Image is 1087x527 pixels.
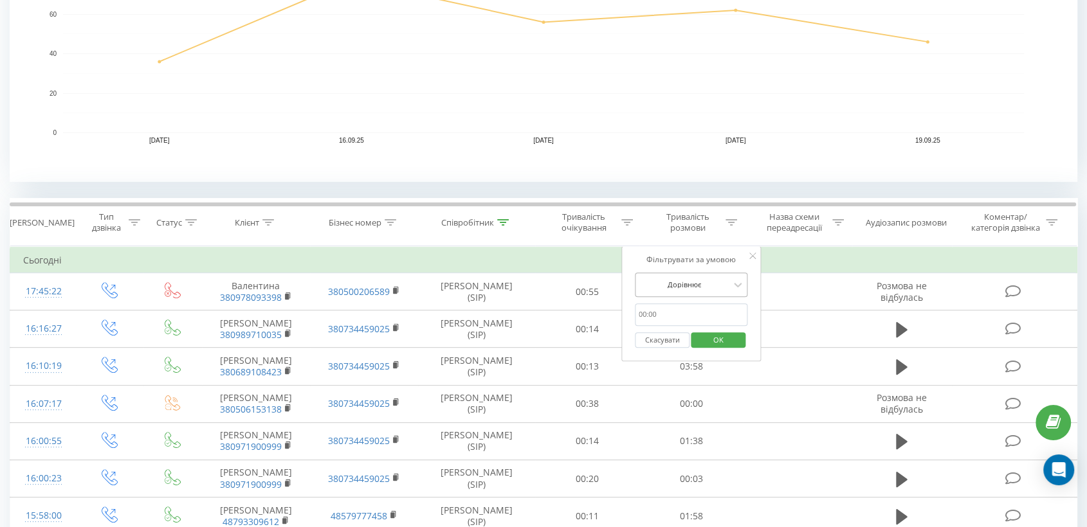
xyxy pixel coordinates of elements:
text: 0 [53,129,57,136]
div: Назва схеми переадресації [760,211,829,233]
td: [PERSON_NAME] [202,310,310,348]
text: [DATE] [533,137,554,144]
text: 20 [50,90,57,97]
a: 380734459025 [328,397,390,409]
a: 380689108423 [220,366,282,378]
text: 19.09.25 [915,137,940,144]
td: [PERSON_NAME] [202,460,310,497]
div: [PERSON_NAME] [10,217,75,228]
td: [PERSON_NAME] [202,348,310,385]
a: 380978093398 [220,291,282,303]
a: 380734459025 [328,434,390,447]
a: 380971900999 [220,440,282,452]
a: 380734459025 [328,472,390,485]
div: Тип дзвінка [88,211,125,233]
div: 16:07:17 [23,391,64,416]
td: [PERSON_NAME] [202,422,310,460]
text: [DATE] [149,137,170,144]
td: 00:00 [639,385,744,422]
span: Розмова не відбулась [877,280,927,303]
div: Тривалість очікування [549,211,618,233]
div: 16:10:19 [23,353,64,379]
td: 00:13 [535,348,639,385]
td: Валентина [202,273,310,310]
td: 00:14 [535,422,639,460]
a: 380506153138 [220,403,282,415]
div: Співробітник [441,217,494,228]
div: Коментар/категорія дзвінка [967,211,1043,233]
a: 48579777458 [331,510,387,522]
div: 16:00:23 [23,466,64,491]
div: 16:16:27 [23,316,64,341]
div: Клієнт [235,217,259,228]
td: 00:20 [535,460,639,497]
td: [PERSON_NAME] (SIP) [418,385,534,422]
div: Статус [156,217,182,228]
td: [PERSON_NAME] (SIP) [418,310,534,348]
button: OK [691,332,746,348]
td: 00:03 [639,460,744,497]
a: 380500206589 [328,285,390,298]
td: Сьогодні [10,247,1077,273]
div: Аудіозапис розмови [866,217,947,228]
a: 380734459025 [328,360,390,372]
td: [PERSON_NAME] [202,385,310,422]
text: 40 [50,50,57,57]
text: 60 [50,11,57,18]
td: 03:58 [639,348,744,385]
td: 00:14 [535,310,639,348]
td: 01:38 [639,422,744,460]
td: [PERSON_NAME] (SIP) [418,273,534,310]
text: [DATE] [726,137,746,144]
div: Бізнес номер [329,217,381,228]
div: 17:45:22 [23,279,64,304]
div: Фільтрувати за умовою [635,253,748,266]
text: 16.09.25 [339,137,364,144]
td: 00:55 [535,273,639,310]
button: Скасувати [635,332,690,348]
span: OK [700,330,736,350]
td: 00:38 [535,385,639,422]
td: [PERSON_NAME] (SIP) [418,460,534,497]
div: Тривалість розмови [653,211,722,233]
input: 00:00 [635,303,748,326]
div: 16:00:55 [23,429,64,454]
a: 380971900999 [220,478,282,490]
a: 380734459025 [328,323,390,335]
span: Розмова не відбулась [877,391,927,415]
td: [PERSON_NAME] (SIP) [418,348,534,385]
a: 380989710035 [220,328,282,341]
div: Open Intercom Messenger [1043,454,1074,485]
td: [PERSON_NAME] (SIP) [418,422,534,460]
